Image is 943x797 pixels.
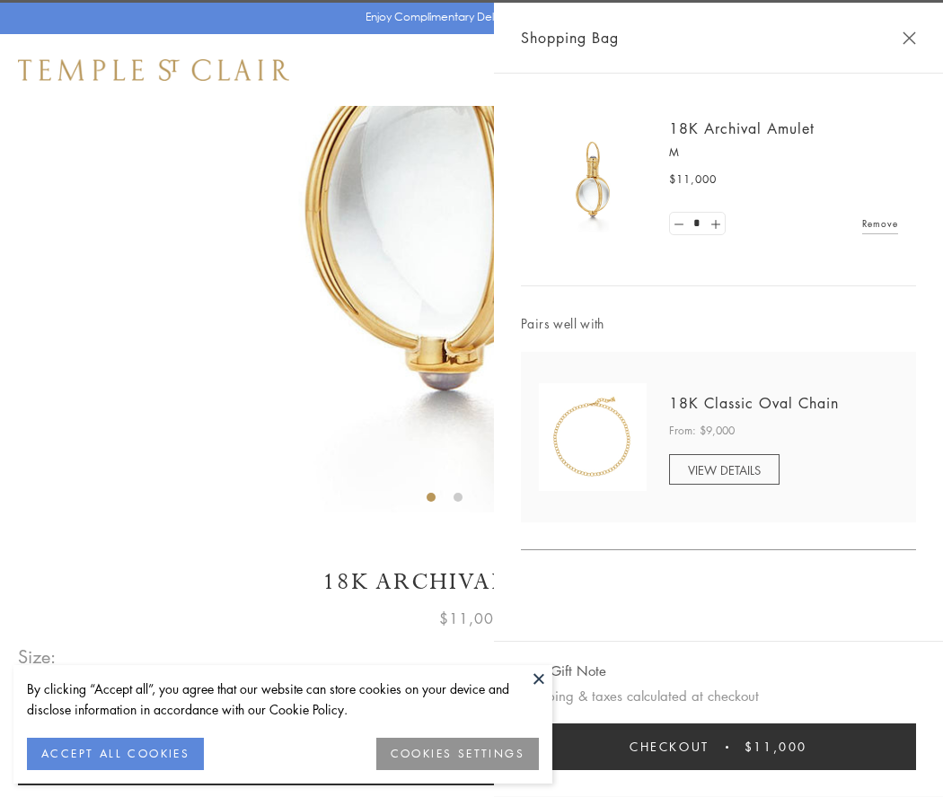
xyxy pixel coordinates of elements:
[669,118,815,138] a: 18K Archival Amulet
[27,738,204,770] button: ACCEPT ALL COOKIES
[669,454,780,485] a: VIEW DETAILS
[669,422,735,440] span: From: $9,000
[521,26,619,49] span: Shopping Bag
[669,171,717,188] span: $11,000
[903,31,916,45] button: Close Shopping Bag
[669,393,839,413] a: 18K Classic Oval Chain
[630,737,709,757] span: Checkout
[862,214,898,233] a: Remove
[521,313,916,334] span: Pairs well with
[521,660,606,682] button: Add Gift Note
[521,685,916,707] p: Shipping & taxes calculated at checkout
[539,126,647,233] img: 18K Archival Amulet
[669,144,898,162] p: M
[745,737,807,757] span: $11,000
[706,213,724,235] a: Set quantity to 2
[376,738,539,770] button: COOKIES SETTINGS
[439,607,504,630] span: $11,000
[18,566,925,598] h1: 18K Archival Amulet
[688,461,761,478] span: VIEW DETAILS
[18,642,57,671] span: Size:
[366,8,569,26] p: Enjoy Complimentary Delivery & Returns
[27,679,539,720] div: By clicking “Accept all”, you agree that our website can store cookies on your device and disclos...
[539,383,647,491] img: N88865-OV18
[521,723,916,770] button: Checkout $11,000
[18,59,289,81] img: Temple St. Clair
[670,213,688,235] a: Set quantity to 0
